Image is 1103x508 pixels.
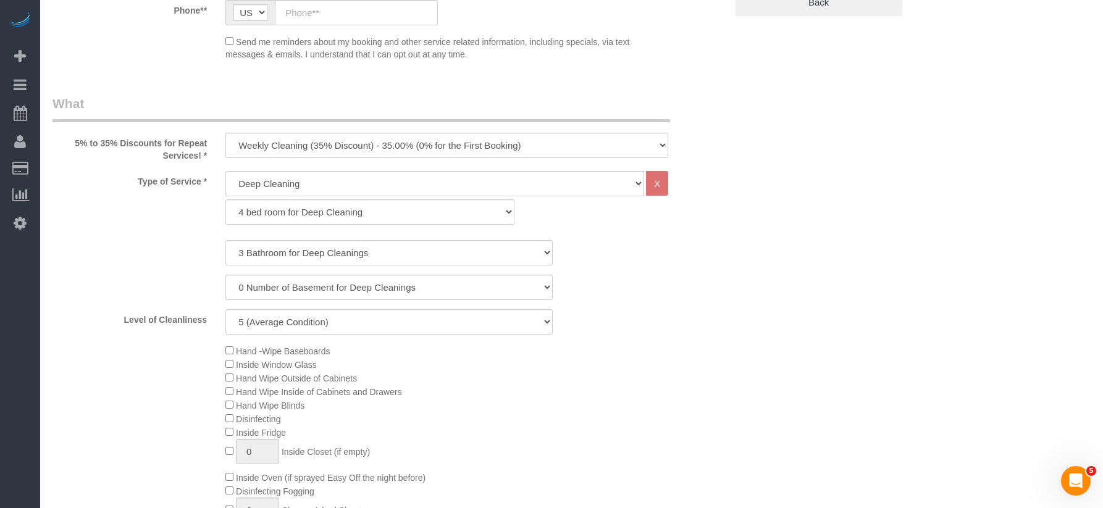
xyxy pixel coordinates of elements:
[236,387,401,397] span: Hand Wipe Inside of Cabinets and Drawers
[43,133,216,162] label: 5% to 35% Discounts for Repeat Services! *
[236,401,304,410] span: Hand Wipe Blinds
[225,37,629,59] span: Send me reminders about my booking and other service related information, including specials, via...
[43,309,216,326] label: Level of Cleanliness
[1061,466,1091,496] iframe: Intercom live chat
[236,346,330,356] span: Hand -Wipe Baseboards
[43,171,216,188] label: Type of Service *
[7,12,32,30] img: Automaid Logo
[1086,466,1096,476] span: 5
[236,428,286,438] span: Inside Fridge
[236,373,357,383] span: Hand Wipe Outside of Cabinets
[282,447,370,457] span: Inside Closet (if empty)
[236,486,314,496] span: Disinfecting Fogging
[236,473,426,483] span: Inside Oven (if sprayed Easy Off the night before)
[52,94,670,122] legend: What
[236,414,280,424] span: Disinfecting
[236,360,317,370] span: Inside Window Glass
